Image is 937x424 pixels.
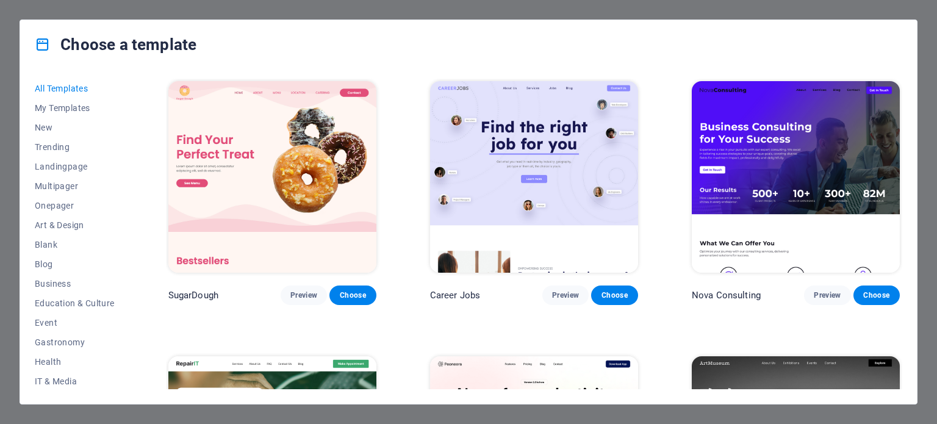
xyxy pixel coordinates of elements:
[35,142,115,152] span: Trending
[35,103,115,113] span: My Templates
[35,372,115,391] button: IT & Media
[329,286,376,305] button: Choose
[35,215,115,235] button: Art & Design
[35,318,115,328] span: Event
[35,84,115,93] span: All Templates
[35,352,115,372] button: Health
[591,286,637,305] button: Choose
[168,81,376,273] img: SugarDough
[35,137,115,157] button: Trending
[430,81,638,273] img: Career Jobs
[35,279,115,289] span: Business
[692,81,900,273] img: Nova Consulting
[35,35,196,54] h4: Choose a template
[35,123,115,132] span: New
[35,274,115,293] button: Business
[35,332,115,352] button: Gastronomy
[35,118,115,137] button: New
[542,286,589,305] button: Preview
[35,157,115,176] button: Landingpage
[35,337,115,347] span: Gastronomy
[35,254,115,274] button: Blog
[35,313,115,332] button: Event
[552,290,579,300] span: Preview
[601,290,628,300] span: Choose
[692,289,761,301] p: Nova Consulting
[863,290,890,300] span: Choose
[281,286,327,305] button: Preview
[35,181,115,191] span: Multipager
[35,376,115,386] span: IT & Media
[35,235,115,254] button: Blank
[35,220,115,230] span: Art & Design
[290,290,317,300] span: Preview
[35,79,115,98] button: All Templates
[35,98,115,118] button: My Templates
[35,240,115,250] span: Blank
[853,286,900,305] button: Choose
[35,162,115,171] span: Landingpage
[35,293,115,313] button: Education & Culture
[168,289,218,301] p: SugarDough
[430,289,481,301] p: Career Jobs
[814,290,841,300] span: Preview
[35,357,115,367] span: Health
[35,196,115,215] button: Onepager
[35,298,115,308] span: Education & Culture
[35,201,115,210] span: Onepager
[35,259,115,269] span: Blog
[339,290,366,300] span: Choose
[35,176,115,196] button: Multipager
[804,286,850,305] button: Preview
